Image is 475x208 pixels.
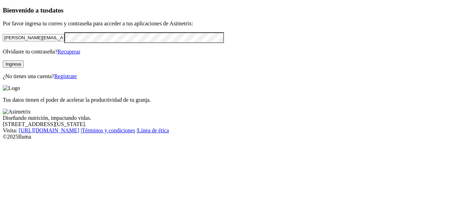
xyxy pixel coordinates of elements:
a: [URL][DOMAIN_NAME] [19,127,79,133]
button: Ingresa [3,60,24,68]
div: Visita : | | [3,127,472,134]
p: Por favor ingresa tu correo y contraseña para acceder a tus aplicaciones de Asimetrix: [3,20,472,27]
div: Diseñando nutrición, impactando vidas. [3,115,472,121]
p: Olvidaste tu contraseña? [3,49,472,55]
p: ¿No tienes una cuenta? [3,73,472,80]
div: [STREET_ADDRESS][US_STATE]. [3,121,472,127]
a: Regístrate [54,73,77,79]
img: Asimetrix [3,109,31,115]
input: Tu correo [3,34,64,41]
a: Línea de ética [138,127,169,133]
p: Tus datos tienen el poder de acelerar la productividad de tu granja. [3,97,472,103]
h3: Bienvenido a tus [3,7,472,14]
span: datos [49,7,64,14]
div: © 2025 Iluma [3,134,472,140]
a: Recuperar [57,49,80,55]
a: Términos y condiciones [82,127,135,133]
img: Logo [3,85,20,91]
